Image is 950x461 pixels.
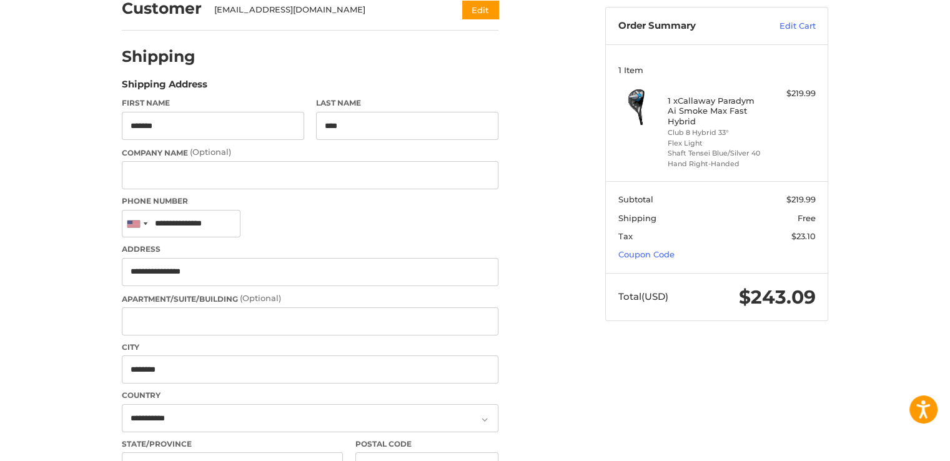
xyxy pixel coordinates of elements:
li: Shaft Tensei Blue/Silver 40 [668,148,763,159]
span: Total (USD) [618,290,668,302]
legend: Shipping Address [122,77,207,97]
li: Hand Right-Handed [668,159,763,169]
span: Shipping [618,213,656,223]
a: Edit Cart [753,20,816,32]
span: Tax [618,231,633,241]
span: $243.09 [739,285,816,309]
a: Coupon Code [618,249,675,259]
span: Subtotal [618,194,653,204]
li: Club 8 Hybrid 33° [668,127,763,138]
small: (Optional) [240,293,281,303]
h4: 1 x Callaway Paradym Ai Smoke Max Fast Hybrid [668,96,763,126]
label: Phone Number [122,196,498,207]
button: Edit [462,1,498,19]
span: Free [798,213,816,223]
div: [EMAIL_ADDRESS][DOMAIN_NAME] [214,4,438,16]
span: $219.99 [786,194,816,204]
div: United States: +1 [122,211,151,237]
label: Apartment/Suite/Building [122,292,498,305]
label: Company Name [122,146,498,159]
label: Country [122,390,498,401]
label: State/Province [122,439,343,450]
h2: Shipping [122,47,195,66]
div: $219.99 [766,87,816,100]
label: Postal Code [355,439,499,450]
label: Last Name [316,97,498,109]
span: $23.10 [791,231,816,241]
li: Flex Light [668,138,763,149]
label: First Name [122,97,304,109]
small: (Optional) [190,147,231,157]
h3: 1 Item [618,65,816,75]
h3: Order Summary [618,20,753,32]
label: City [122,342,498,353]
label: Address [122,244,498,255]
